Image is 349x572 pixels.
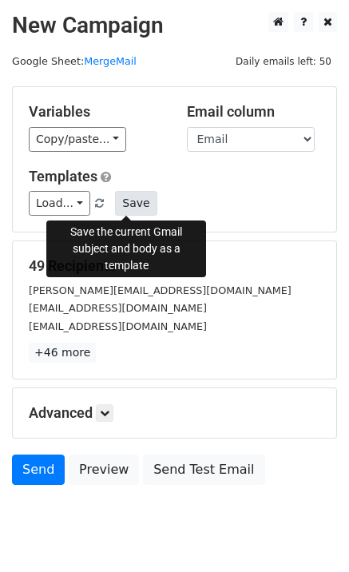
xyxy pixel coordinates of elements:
[29,191,90,216] a: Load...
[29,320,207,332] small: [EMAIL_ADDRESS][DOMAIN_NAME]
[143,455,264,485] a: Send Test Email
[269,495,349,572] iframe: Chat Widget
[84,55,137,67] a: MergeMail
[29,257,320,275] h5: 49 Recipients
[69,455,139,485] a: Preview
[29,103,163,121] h5: Variables
[29,168,97,185] a: Templates
[12,455,65,485] a: Send
[230,53,337,70] span: Daily emails left: 50
[230,55,337,67] a: Daily emails left: 50
[29,404,320,422] h5: Advanced
[29,343,96,363] a: +46 more
[115,191,157,216] button: Save
[12,12,337,39] h2: New Campaign
[187,103,321,121] h5: Email column
[29,127,126,152] a: Copy/paste...
[29,302,207,314] small: [EMAIL_ADDRESS][DOMAIN_NAME]
[29,284,291,296] small: [PERSON_NAME][EMAIL_ADDRESS][DOMAIN_NAME]
[46,220,206,277] div: Save the current Gmail subject and body as a template
[12,55,137,67] small: Google Sheet:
